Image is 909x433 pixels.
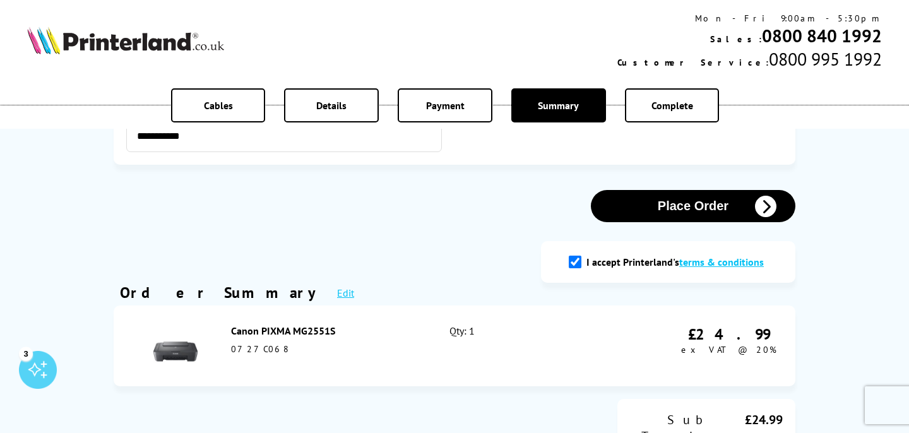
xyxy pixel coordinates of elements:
[449,324,580,367] div: Qty: 1
[19,347,33,360] div: 3
[426,99,465,112] span: Payment
[231,324,422,337] div: Canon PIXMA MG2551S
[651,99,693,112] span: Complete
[337,287,354,299] a: Edit
[204,99,233,112] span: Cables
[710,33,762,45] span: Sales:
[538,99,579,112] span: Summary
[231,343,422,355] div: 0727C068
[27,27,224,54] img: Printerland Logo
[762,24,882,47] a: 0800 840 1992
[153,323,198,367] img: Canon PIXMA MG2551S
[586,256,770,268] label: I accept Printerland's
[120,283,324,302] div: Order Summary
[591,190,795,222] button: Place Order
[316,99,347,112] span: Details
[769,47,882,71] span: 0800 995 1992
[681,324,776,344] div: £24.99
[681,344,776,355] span: ex VAT @ 20%
[679,256,764,268] a: modal_tc
[617,13,882,24] div: Mon - Fri 9:00am - 5:30pm
[617,57,769,68] span: Customer Service:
